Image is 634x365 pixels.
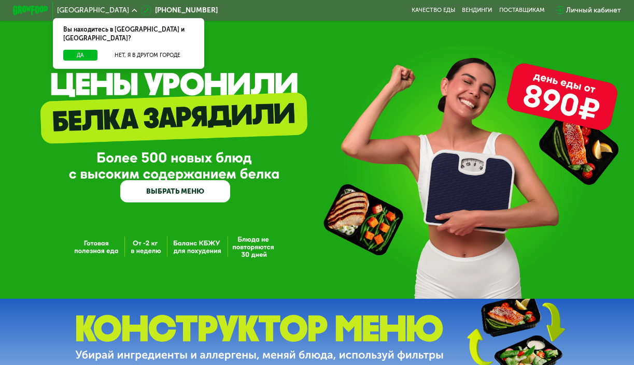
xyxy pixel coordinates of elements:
[53,18,204,50] div: Вы находитесь в [GEOGRAPHIC_DATA] и [GEOGRAPHIC_DATA]?
[141,5,218,16] a: [PHONE_NUMBER]
[499,7,544,14] div: поставщикам
[412,7,455,14] a: Качество еды
[566,5,621,16] div: Личный кабинет
[462,7,492,14] a: Вендинги
[63,50,97,61] button: Да
[120,180,230,202] a: ВЫБРАТЬ МЕНЮ
[57,7,129,14] span: [GEOGRAPHIC_DATA]
[101,50,194,61] button: Нет, я в другом городе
